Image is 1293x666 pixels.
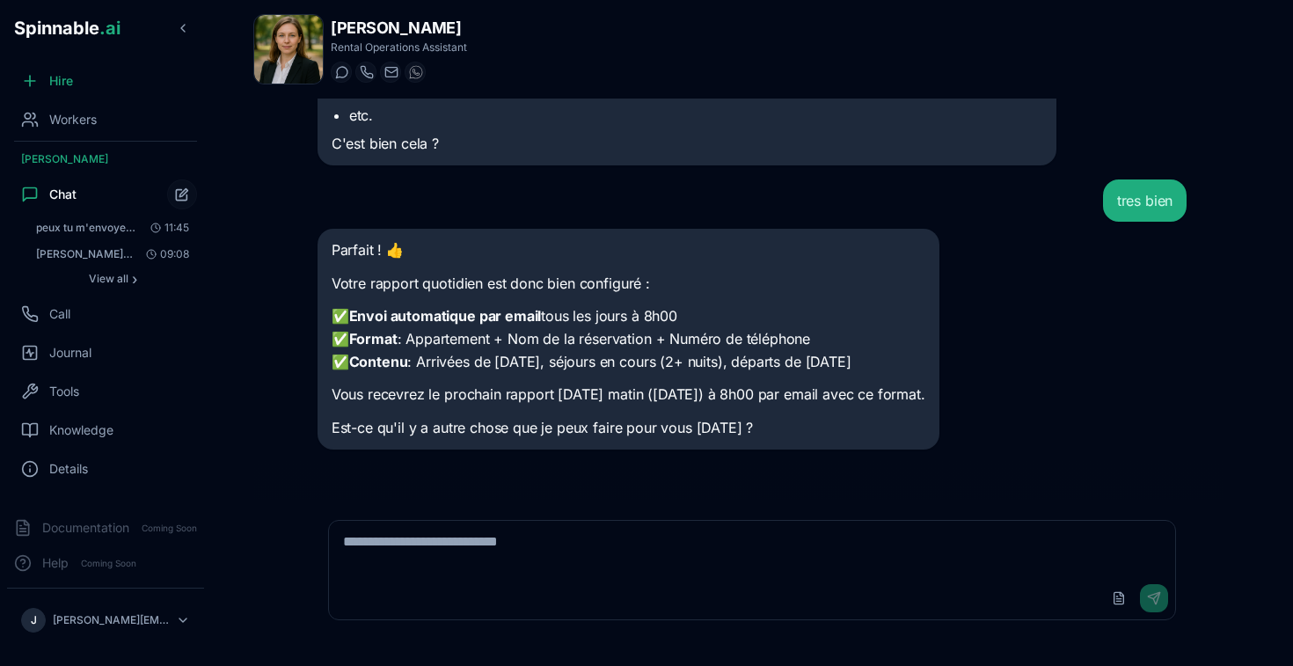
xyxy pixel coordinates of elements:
strong: Format [349,330,398,348]
span: Coming Soon [136,520,202,537]
p: C'est bien cela ? [332,133,1042,156]
span: Spinnable [14,18,121,39]
img: Freya Costa [254,15,323,84]
span: Call [49,305,70,323]
span: Details [49,460,88,478]
p: Votre rapport quotidien est donc bien configuré : [332,273,925,296]
button: Start a call with Freya Costa [355,62,376,83]
button: Open conversation: peux tu m'envoyer par whats app le rapport quotidien que j'ai mis en place pou... [28,216,197,240]
div: tres bien [1117,190,1173,211]
span: 11:45 [143,221,189,235]
span: Journal [49,344,91,362]
strong: Contenu [349,353,408,370]
span: Salut Freya, je ne vois pas le rapport de ce matin: Salut Johan ! Je vais vérifier le statut de v... [36,247,135,261]
span: 09:08 [139,247,189,261]
span: .ai [99,18,121,39]
h1: [PERSON_NAME] [331,16,467,40]
p: [PERSON_NAME][EMAIL_ADDRESS][DOMAIN_NAME] [53,613,169,627]
button: J[PERSON_NAME][EMAIL_ADDRESS][DOMAIN_NAME] [14,603,197,638]
p: Parfait ! 👍 [332,239,925,262]
span: J [31,613,37,627]
span: Help [42,554,69,572]
strong: Envoi automatique par email [349,307,542,325]
p: Est-ce qu'il y a autre chose que je peux faire pour vous [DATE] ? [332,417,925,440]
p: Rental Operations Assistant [331,40,467,55]
span: Documentation [42,519,129,537]
button: Start new chat [167,179,197,209]
span: Workers [49,111,97,128]
button: Send email to freya.costa@getspinnable.ai [380,62,401,83]
span: peux tu m'envoyer par whats app le rapport quotidien que j'ai mis en place pour une semaine?: Par... [36,221,135,235]
div: [PERSON_NAME] [7,145,204,173]
img: WhatsApp [409,65,423,79]
span: › [132,272,137,286]
button: Open conversation: Salut Freya, je ne vois pas le rapport de ce matin [28,242,197,267]
p: ✅ tous les jours à 8h00 ✅ : Appartement + Nom de la réservation + Numéro de téléphone ✅ : Arrivée... [332,305,925,373]
button: Show all conversations [28,268,197,289]
p: Vous recevrez le prochain rapport [DATE] matin ([DATE]) à 8h00 par email avec ce format. [332,384,925,406]
span: Chat [49,186,77,203]
span: View all [89,272,128,286]
button: Start a chat with Freya Costa [331,62,352,83]
strong: 101A [349,82,381,99]
li: etc. [349,105,1042,126]
span: Knowledge [49,421,113,439]
span: Coming Soon [76,555,142,572]
span: Hire [49,72,73,90]
span: Tools [49,383,79,400]
button: WhatsApp [405,62,426,83]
